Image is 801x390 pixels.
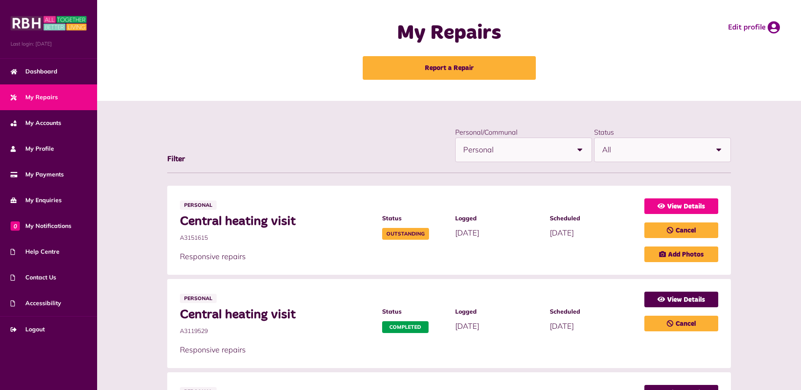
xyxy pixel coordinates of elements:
[602,138,707,162] span: All
[728,21,780,34] a: Edit profile
[180,214,374,229] span: Central heating visit
[455,228,479,238] span: [DATE]
[455,214,541,223] span: Logged
[180,344,636,355] p: Responsive repairs
[382,321,429,333] span: Completed
[11,325,45,334] span: Logout
[11,144,54,153] span: My Profile
[644,292,718,307] a: View Details
[363,56,536,80] a: Report a Repair
[11,299,61,308] span: Accessibility
[455,321,479,331] span: [DATE]
[180,200,217,210] span: Personal
[11,273,56,282] span: Contact Us
[11,119,61,127] span: My Accounts
[11,222,71,230] span: My Notifications
[550,307,636,316] span: Scheduled
[455,128,518,136] label: Personal/Communal
[282,21,617,46] h1: My Repairs
[11,15,87,32] img: MyRBH
[382,307,447,316] span: Status
[11,170,64,179] span: My Payments
[180,307,374,322] span: Central heating visit
[550,321,574,331] span: [DATE]
[11,93,58,102] span: My Repairs
[644,246,718,262] a: Add Photos
[550,228,574,238] span: [DATE]
[463,138,568,162] span: Personal
[11,196,62,205] span: My Enquiries
[180,251,636,262] p: Responsive repairs
[11,40,87,48] span: Last login: [DATE]
[180,233,374,242] span: A3151615
[11,247,60,256] span: Help Centre
[167,155,185,163] span: Filter
[382,214,447,223] span: Status
[644,198,718,214] a: View Details
[550,214,636,223] span: Scheduled
[11,67,57,76] span: Dashboard
[644,222,718,238] a: Cancel
[594,128,614,136] label: Status
[180,294,217,303] span: Personal
[455,307,541,316] span: Logged
[180,327,374,336] span: A3119529
[382,228,429,240] span: Outstanding
[11,221,20,230] span: 0
[644,316,718,331] a: Cancel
